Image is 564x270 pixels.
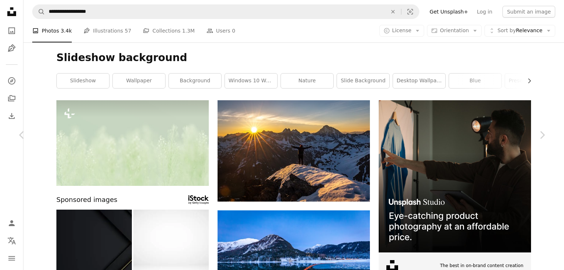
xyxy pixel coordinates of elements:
[4,251,19,266] button: Menu
[32,4,419,19] form: Find visuals sitewide
[218,100,370,202] img: person standing on cliff during golden hour
[182,27,194,35] span: 1.3M
[440,263,523,269] span: The best in on-brand content creation
[56,195,117,205] span: Sponsored images
[523,74,531,88] button: scroll list to the right
[4,74,19,88] a: Explore
[4,233,19,248] button: Language
[427,25,482,37] button: Orientation
[125,27,131,35] span: 57
[449,74,501,88] a: blue
[84,19,131,42] a: Illustrations 57
[379,25,424,37] button: License
[4,216,19,230] a: Log in / Sign up
[472,6,497,18] a: Log in
[337,74,389,88] a: slide background
[385,5,401,19] button: Clear
[497,27,542,34] span: Relevance
[218,147,370,154] a: person standing on cliff during golden hour
[56,139,209,146] a: a blurry photo of a field of grass
[207,19,235,42] a: Users 0
[225,74,277,88] a: windows 10 wallpaper
[520,100,564,170] a: Next
[4,91,19,106] a: Collections
[4,41,19,56] a: Illustrations
[393,74,445,88] a: desktop wallpaper
[57,74,109,88] a: slideshow
[56,51,531,64] h1: Slideshow background
[143,19,194,42] a: Collections 1.3M
[401,5,419,19] button: Visual search
[502,6,555,18] button: Submit an image
[4,23,19,38] a: Photos
[281,74,333,88] a: nature
[218,258,370,264] a: brown and yellow row boat near mountain hill under blue sky
[169,74,221,88] a: background
[392,27,412,33] span: License
[505,74,557,88] a: presentation background
[232,27,235,35] span: 0
[440,27,469,33] span: Orientation
[485,25,555,37] button: Sort byRelevance
[425,6,472,18] a: Get Unsplash+
[379,100,531,252] img: file-1715714098234-25b8b4e9d8faimage
[56,100,209,186] img: a blurry photo of a field of grass
[113,74,165,88] a: wallpaper
[497,27,516,33] span: Sort by
[33,5,45,19] button: Search Unsplash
